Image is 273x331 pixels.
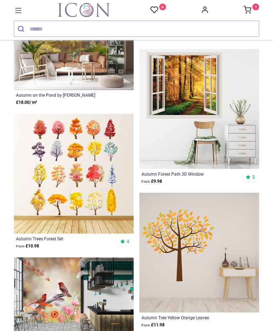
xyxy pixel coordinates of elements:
[16,244,25,248] span: From
[58,3,110,17] img: Icon Wall Stickers
[14,21,30,37] button: Submit
[159,4,166,10] sup: 0
[252,4,259,10] sup: 1
[201,8,209,14] a: Account Info
[16,99,37,106] strong: £ 18.00 / m²
[14,114,134,234] img: Autumn Trees Forest Wall Sticker Set
[141,180,150,183] span: From
[58,3,110,17] a: Logo of Icon Wall Stickers
[252,174,255,180] span: 5
[14,10,134,90] img: Autumn on the Pond Wall Mural by Don Schwartz
[139,193,259,313] img: Autumn Tree Yellow Orange Leaves Wall Sticker
[141,323,150,327] span: From
[16,243,39,250] strong: £ 10.98
[139,49,259,169] img: Autumn Forest Path 3D Window Wall Sticker
[141,171,234,177] a: Autumn Forest Path 3D Window
[141,322,165,329] strong: £ 11.98
[141,315,234,320] a: Autumn Tree Yellow Orange Leaves
[141,178,162,185] strong: £ 9.98
[150,6,166,15] a: 0
[16,92,108,98] a: Autumn on the Pond by [PERSON_NAME]
[127,238,129,245] span: 4
[243,8,259,14] a: 1
[16,236,108,241] a: Autumn Trees Forest Set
